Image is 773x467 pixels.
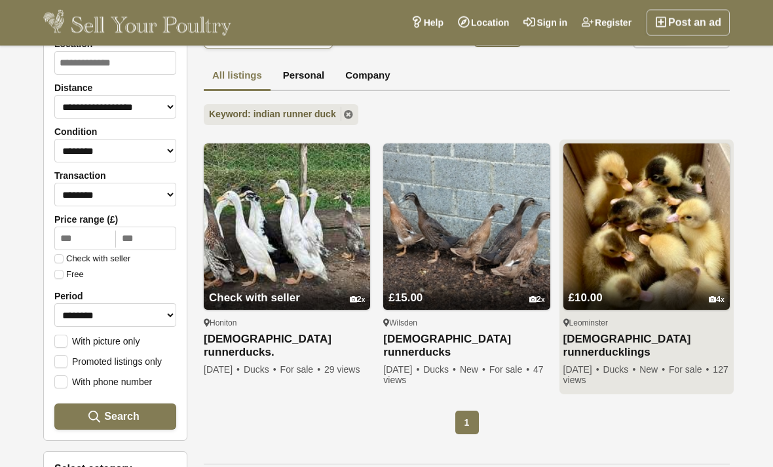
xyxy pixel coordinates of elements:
a: Location [451,10,516,36]
img: Sell Your Poultry [43,10,231,36]
div: Leominster [563,318,730,329]
a: [DEMOGRAPHIC_DATA] runnerducks [383,333,550,360]
a: Post an ad [647,10,730,36]
a: Personal [274,62,333,92]
img: Indian runner ducks. [204,144,370,310]
div: Honiton [204,318,370,329]
span: £10.00 [569,292,603,305]
div: 4 [709,295,725,305]
label: Promoted listings only [54,356,162,367]
img: Indian runner ducks [383,144,550,310]
span: Ducks [244,365,278,375]
label: Price range (£) [54,215,176,225]
label: Check with seller [54,255,130,264]
span: For sale [280,365,322,375]
span: Search [104,411,139,423]
span: Ducks [603,365,637,375]
button: Search [54,404,176,430]
span: Ducks [423,365,457,375]
a: All listings [204,62,271,92]
div: 2 [529,295,545,305]
div: 2 [350,295,366,305]
span: For sale [489,365,531,375]
a: [DEMOGRAPHIC_DATA] runnerducklings [563,333,730,360]
a: Check with seller 2 [204,267,370,310]
span: Check with seller [209,292,300,305]
a: £10.00 4 [563,267,730,310]
strong: runner [204,346,239,359]
strong: [DEMOGRAPHIC_DATA] [563,333,691,346]
strong: [DEMOGRAPHIC_DATA] [204,333,331,346]
label: Free [54,271,84,280]
label: Period [54,291,176,302]
strong: runner [563,346,599,359]
strong: [DEMOGRAPHIC_DATA] [383,333,511,346]
a: £15.00 2 [383,267,550,310]
span: [DATE] [204,365,241,375]
span: New [460,365,487,375]
span: New [639,365,666,375]
span: 1 [455,411,479,435]
a: Sign in [516,10,575,36]
a: [DEMOGRAPHIC_DATA] runnerducks. [204,333,370,360]
label: Transaction [54,171,176,181]
a: Company [337,62,398,92]
div: Wilsden [383,318,550,329]
span: £15.00 [388,292,423,305]
label: Distance [54,83,176,94]
span: 29 views [324,365,360,375]
a: Help [404,10,451,36]
label: Condition [54,127,176,138]
span: 47 views [383,365,543,386]
span: [DATE] [383,365,421,375]
span: [DATE] [563,365,601,375]
label: With phone number [54,376,152,388]
span: 127 views [563,365,728,386]
a: Register [575,10,639,36]
a: Keyword: indian runner duck [204,105,358,126]
span: For sale [669,365,710,375]
strong: runner [383,346,419,359]
img: Indian runner ducklings [563,144,730,310]
label: With picture only [54,335,140,347]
